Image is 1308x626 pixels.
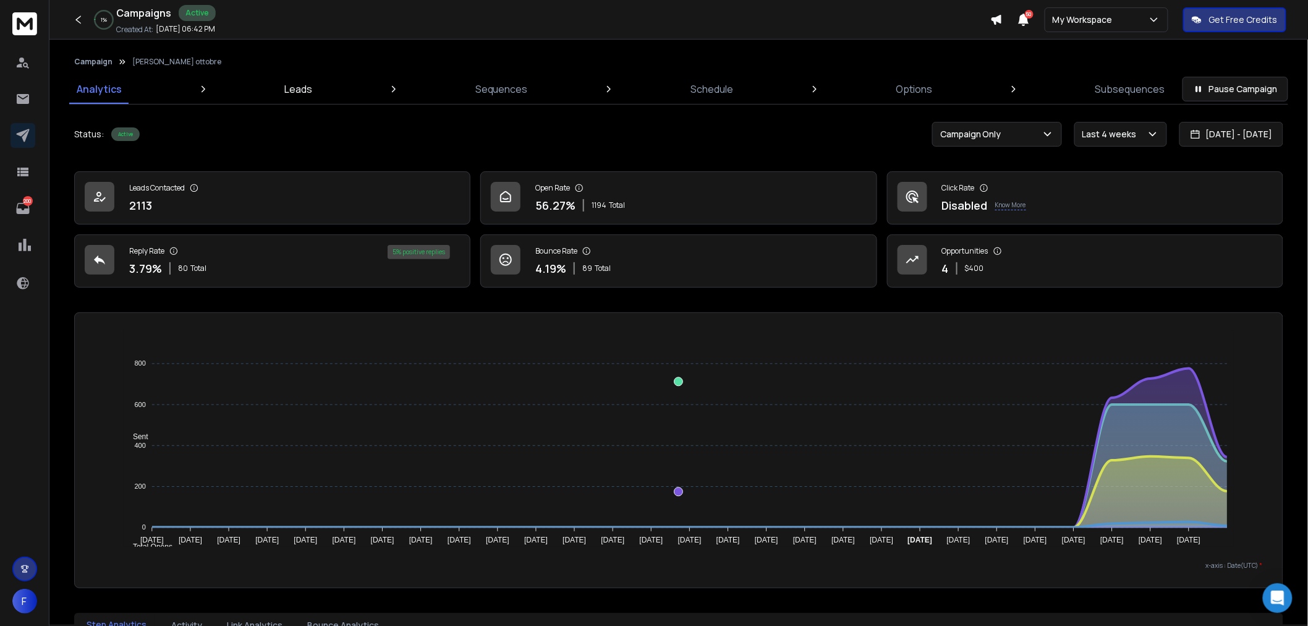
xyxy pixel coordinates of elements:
tspan: [DATE] [525,536,548,544]
div: 5 % positive replies [388,245,450,259]
tspan: [DATE] [678,536,702,544]
button: [DATE] - [DATE] [1179,122,1283,147]
tspan: 400 [135,442,146,449]
a: Sequences [468,74,535,104]
span: Total [609,200,625,210]
tspan: [DATE] [640,536,663,544]
div: Active [179,5,216,21]
a: Click RateDisabledKnow More [887,171,1283,225]
p: 4 [942,260,949,277]
button: Campaign [74,57,113,67]
p: 56.27 % [535,197,575,214]
tspan: [DATE] [563,536,587,544]
p: Open Rate [535,183,570,193]
tspan: [DATE] [1062,536,1085,544]
tspan: 800 [135,360,146,367]
tspan: [DATE] [294,536,318,544]
a: Leads Contacted2113 [74,171,470,225]
a: 200 [11,196,35,221]
p: 3.79 % [129,260,162,277]
a: Analytics [69,74,129,104]
tspan: [DATE] [601,536,625,544]
p: Know More [995,200,1026,210]
p: $ 400 [965,264,984,273]
a: Reply Rate3.79%80Total5% positive replies [74,234,470,288]
p: [DATE] 06:42 PM [156,24,215,34]
a: Opportunities4$400 [887,234,1283,288]
button: F [12,589,37,614]
a: Bounce Rate4.19%89Total [480,234,877,288]
tspan: [DATE] [985,536,1009,544]
button: Pause Campaign [1183,77,1288,101]
tspan: [DATE] [716,536,740,544]
tspan: [DATE] [1139,536,1163,544]
span: 1194 [592,200,606,210]
p: Click Rate [942,183,975,193]
tspan: [DATE] [1178,536,1201,544]
p: Opportunities [942,246,988,256]
tspan: 0 [142,524,146,531]
tspan: [DATE] [947,536,970,544]
tspan: [DATE] [140,536,164,544]
a: Open Rate56.27%1194Total [480,171,877,225]
tspan: [DATE] [179,536,202,544]
tspan: [DATE] [908,536,933,544]
tspan: [DATE] [448,536,471,544]
span: Total Opens [124,542,172,551]
tspan: [DATE] [1100,536,1124,544]
p: [PERSON_NAME] ottobre [132,57,221,67]
h1: Campaigns [116,6,171,20]
span: Sent [124,432,148,441]
span: 80 [178,264,188,273]
tspan: [DATE] [832,536,856,544]
p: Bounce Rate [535,246,577,256]
p: 4.19 % [535,260,566,277]
p: Sequences [475,82,528,96]
a: Leads [277,74,320,104]
tspan: [DATE] [218,536,241,544]
tspan: [DATE] [870,536,894,544]
p: Analytics [77,82,122,96]
p: 2113 [129,197,152,214]
button: Get Free Credits [1183,7,1286,32]
tspan: [DATE] [333,536,356,544]
p: My Workspace [1053,14,1118,26]
p: Last 4 weeks [1082,128,1142,140]
p: Reply Rate [129,246,164,256]
p: 1 % [101,16,107,24]
div: Active [111,127,140,141]
a: Options [889,74,940,104]
tspan: [DATE] [755,536,778,544]
tspan: [DATE] [256,536,279,544]
span: Total [190,264,206,273]
div: Open Intercom Messenger [1263,583,1293,613]
p: Subsequences [1095,82,1165,96]
span: 50 [1025,10,1034,19]
p: x-axis : Date(UTC) [95,561,1263,570]
tspan: [DATE] [371,536,394,544]
tspan: 200 [135,482,146,490]
p: Campaign Only [940,128,1006,140]
span: Total [595,264,611,273]
p: 200 [23,196,33,206]
tspan: [DATE] [486,536,509,544]
p: Created At: [116,25,153,35]
span: 89 [582,264,592,273]
tspan: [DATE] [409,536,433,544]
p: Disabled [942,197,988,214]
a: Schedule [683,74,741,104]
tspan: [DATE] [793,536,817,544]
p: Options [896,82,933,96]
p: Leads [284,82,312,96]
p: Leads Contacted [129,183,185,193]
tspan: [DATE] [1024,536,1047,544]
a: Subsequences [1088,74,1173,104]
tspan: 600 [135,401,146,408]
p: Get Free Credits [1209,14,1278,26]
p: Schedule [690,82,733,96]
p: Status: [74,128,104,140]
